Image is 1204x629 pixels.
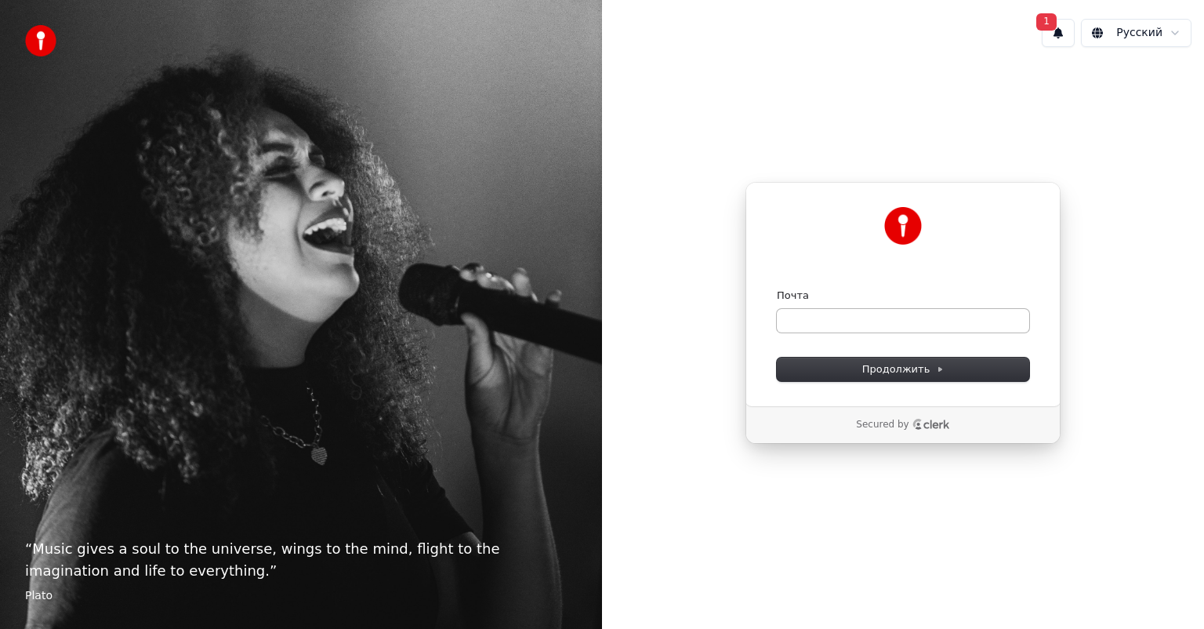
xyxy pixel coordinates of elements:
[856,419,908,431] p: Secured by
[1042,19,1075,47] button: 1
[777,289,809,303] label: Почта
[777,358,1029,381] button: Продолжить
[884,207,922,245] img: Youka
[1036,13,1057,31] span: 1
[25,538,577,582] p: “ Music gives a soul to the universe, wings to the mind, flight to the imagination and life to ev...
[862,362,945,376] span: Продолжить
[25,588,577,604] footer: Plato
[912,419,950,430] a: Clerk logo
[25,25,56,56] img: youka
